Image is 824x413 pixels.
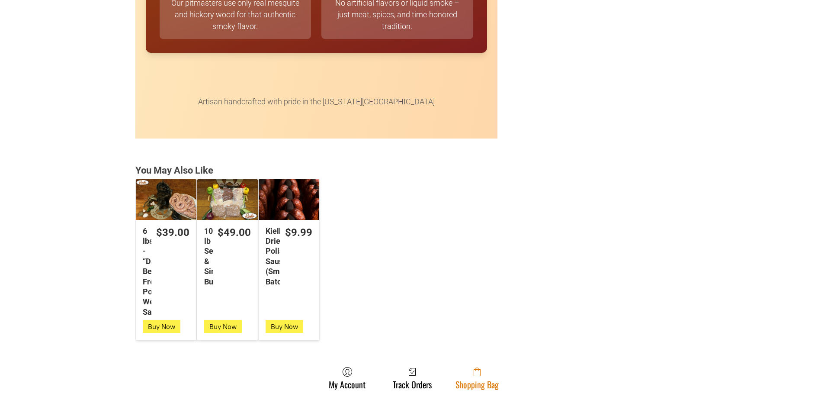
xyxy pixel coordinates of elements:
a: Shopping Bag [451,367,503,390]
div: You May Also Like [135,165,689,177]
div: 6 lbs - “Da” Best Fresh Polish Wedding Sausage [143,226,151,317]
a: 6 lbs - “Da” Best Fresh Polish Wedding Sausage [136,179,196,219]
button: Buy Now [143,320,180,333]
a: Track Orders [388,367,436,390]
a: Kielbasa Dried Polish Sausage (Small Batch) [259,179,319,219]
a: My Account [324,367,370,390]
span: Buy Now [148,323,175,331]
a: $9.99Kielbasa Dried Polish Sausage (Small Batch) [259,226,319,287]
a: 10 lb Seniors &amp; Singles Bundles [197,179,258,219]
div: $39.00 [156,226,189,239]
button: Buy Now [204,320,242,333]
a: $49.0010 lb Seniors & Singles Bundles [197,226,258,287]
div: $9.99 [285,226,312,239]
a: $39.006 lbs - “Da” Best Fresh Polish Wedding Sausage [136,226,196,317]
div: $49.00 [218,226,251,239]
span: Buy Now [209,323,237,331]
p: Artisan handcrafted with pride in the [US_STATE][GEOGRAPHIC_DATA] [146,84,487,107]
div: Kielbasa Dried Polish Sausage (Small Batch) [266,226,280,287]
span: Buy Now [271,323,298,331]
div: 10 lb Seniors & Singles Bundles [204,226,213,287]
button: Buy Now [266,320,303,333]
